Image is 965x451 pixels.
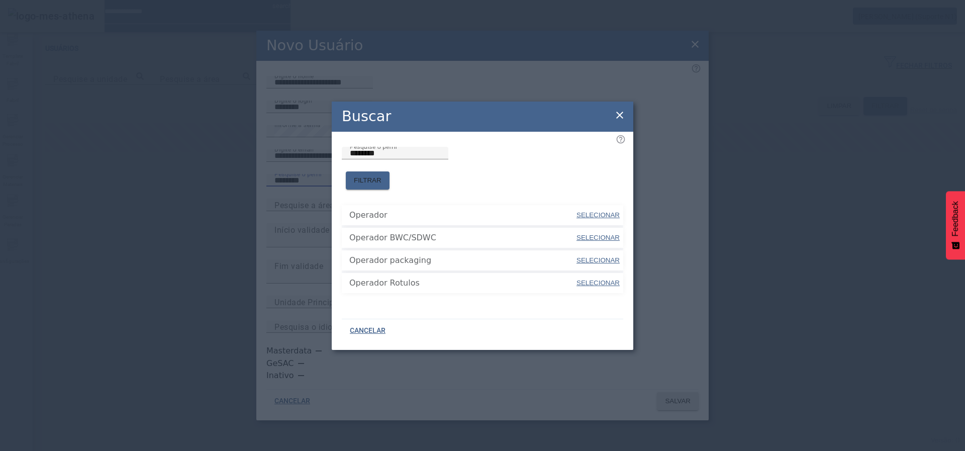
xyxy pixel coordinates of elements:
button: SELECIONAR [575,251,621,269]
span: Operador BWC/SDWC [349,232,575,244]
span: SELECIONAR [576,211,620,219]
button: FILTRAR [346,171,390,190]
button: SELECIONAR [575,229,621,247]
mat-label: Pesquise o perfil [350,143,397,150]
span: Operador Rotulos [349,277,575,289]
h2: Buscar [342,106,391,127]
span: Operador [349,209,575,221]
span: FILTRAR [354,175,381,186]
span: Feedback [951,201,960,236]
span: SELECIONAR [576,279,620,287]
button: Feedback - Mostrar pesquisa [946,191,965,259]
button: CANCELAR [342,322,394,340]
span: CANCELAR [350,326,385,336]
span: SELECIONAR [576,234,620,241]
button: SELECIONAR [575,206,621,224]
span: SELECIONAR [576,256,620,264]
span: Operador packaging [349,254,575,266]
button: SELECIONAR [575,274,621,292]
